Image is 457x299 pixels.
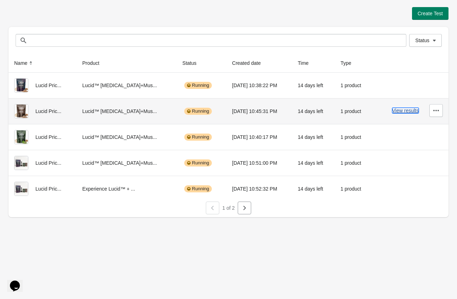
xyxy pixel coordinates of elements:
div: 14 days left [298,156,329,170]
div: Lucid™ [MEDICAL_DATA]+Mus... [82,78,171,92]
span: Status [415,38,429,43]
div: Experience Lucid™ + ... [82,182,171,196]
div: Lucid Pric... [14,78,71,92]
div: [DATE] 10:38:22 PM [232,78,287,92]
div: [DATE] 10:52:32 PM [232,182,287,196]
div: Lucid Pric... [14,130,71,144]
button: Time [295,57,319,69]
div: Lucid™ [MEDICAL_DATA]+Mus... [82,156,171,170]
div: 1 product [340,130,366,144]
div: Running [184,185,212,192]
div: Lucid Pric... [14,156,71,170]
div: 1 product [340,156,366,170]
div: 1 product [340,78,366,92]
div: 1 product [340,104,366,118]
span: 1 of 2 [222,205,235,211]
div: 14 days left [298,104,329,118]
div: 1 product [340,182,366,196]
span: Create Test [418,11,443,16]
div: Running [184,134,212,141]
div: Running [184,159,212,167]
button: Status [180,57,207,69]
div: Lucid™ [MEDICAL_DATA]+Mus... [82,130,171,144]
button: Create Test [412,7,448,20]
button: Created date [229,57,271,69]
button: Product [79,57,109,69]
div: Lucid Pric... [14,104,71,118]
div: Lucid™ [MEDICAL_DATA]+Mus... [82,104,171,118]
div: Running [184,108,212,115]
button: Status [409,34,442,47]
button: Type [338,57,361,69]
button: Name [11,57,37,69]
div: 14 days left [298,130,329,144]
iframe: chat widget [7,271,30,292]
div: Lucid Pric... [14,182,71,196]
button: View results [392,108,419,113]
div: [DATE] 10:40:17 PM [232,130,287,144]
div: [DATE] 10:45:31 PM [232,104,287,118]
div: [DATE] 10:51:00 PM [232,156,287,170]
div: 14 days left [298,78,329,92]
div: Running [184,82,212,89]
div: 14 days left [298,182,329,196]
